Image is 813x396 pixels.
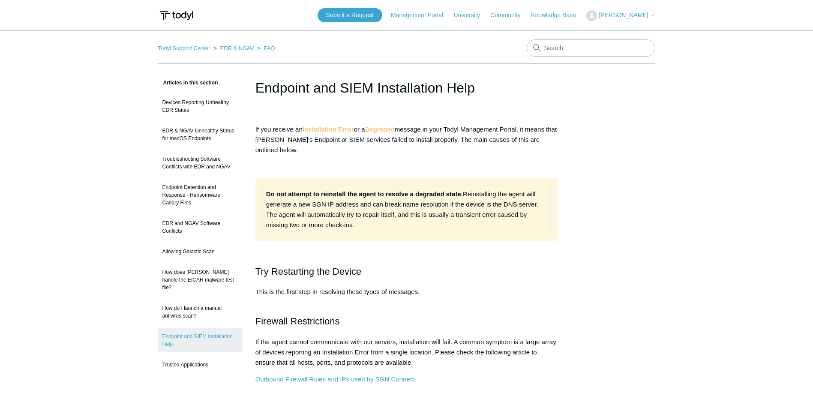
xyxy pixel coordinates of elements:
[158,123,243,147] a: EDR & NGAV Unhealthy Status for macOS Endpoints
[303,126,354,133] strong: Installation Error
[212,45,255,51] li: EDR & NGAV
[266,190,463,198] strong: Do not attempt to reinstall the agent to resolve a degraded state.
[255,78,558,98] h1: Endpoint and SIEM Installation Help
[255,124,558,155] p: If you receive an or a message in your Todyl Management Portal, it means that [PERSON_NAME]'s End...
[490,11,529,20] a: Community
[158,300,243,324] a: How do I launch a manual antivirus scan?
[158,215,243,239] a: EDR and NGAV Software Conflicts
[158,8,195,24] img: Todyl Support Center Help Center home page
[255,264,558,279] h2: Try Restarting the Device
[599,12,648,18] span: [PERSON_NAME]
[158,264,243,296] a: How does [PERSON_NAME] handle the EICAR malware test file?
[255,287,558,307] p: This is the first step in resolving these types of messages.
[262,186,551,234] td: Reinstalling the agent will generate a new SGN IP address and can break name resolution if the de...
[365,126,395,133] strong: Degraded
[453,11,488,20] a: University
[255,45,275,51] li: FAQ
[158,45,210,51] a: Todyl Support Center
[586,10,655,21] button: [PERSON_NAME]
[318,8,382,22] a: Submit a Request
[158,179,243,211] a: Endpoint Detention and Response - Ransomware Canary Files
[220,45,254,51] a: EDR & NGAV
[158,328,243,352] a: Endpoint and SIEM Installation Help
[391,11,452,20] a: Management Portal
[527,39,655,57] input: Search
[255,337,558,368] p: If the agent cannot communicate with our servers, installation will fail. A common symptom is a l...
[255,375,415,383] a: Outbound Firewall Rules and IPs used by SGN Connect
[158,243,243,260] a: Allowing Galactic Scan
[158,357,243,373] a: Trusted Applications
[255,314,558,329] h2: Firewall Restrictions
[158,80,218,86] span: Articles in this section
[158,151,243,175] a: Troubleshooting Software Conflicts with EDR and NGAV
[158,94,243,118] a: Devices Reporting Unhealthy EDR States
[158,45,212,51] li: Todyl Support Center
[264,45,275,51] a: FAQ
[531,11,585,20] a: Knowledge Base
